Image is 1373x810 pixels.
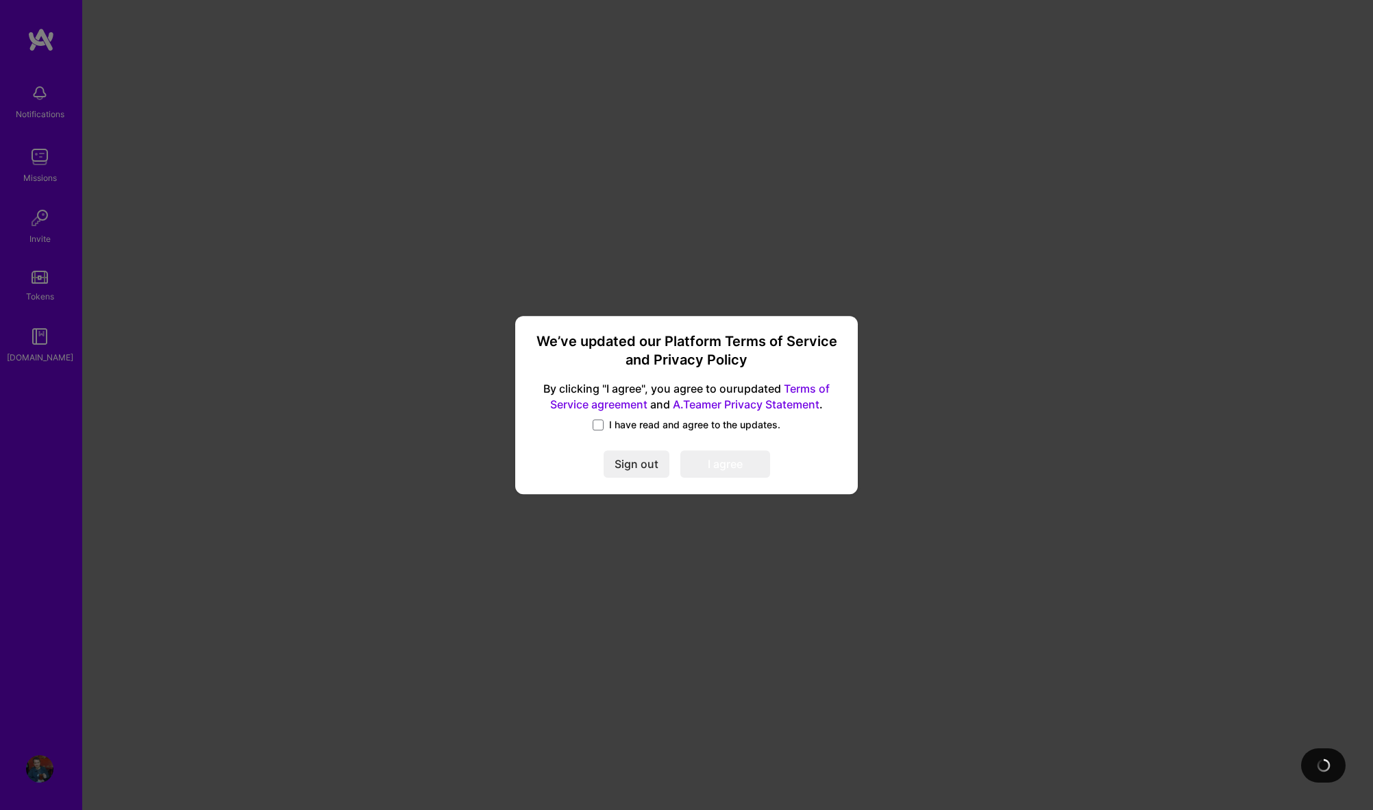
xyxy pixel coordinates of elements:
span: I have read and agree to the updates. [609,418,780,432]
h3: We’ve updated our Platform Terms of Service and Privacy Policy [532,332,841,370]
button: I agree [680,450,770,478]
a: A.Teamer Privacy Statement [673,397,819,411]
a: Terms of Service agreement [550,382,830,411]
button: Sign out [604,450,669,478]
span: By clicking "I agree", you agree to our updated and . [532,381,841,413]
img: loading [1313,756,1333,775]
